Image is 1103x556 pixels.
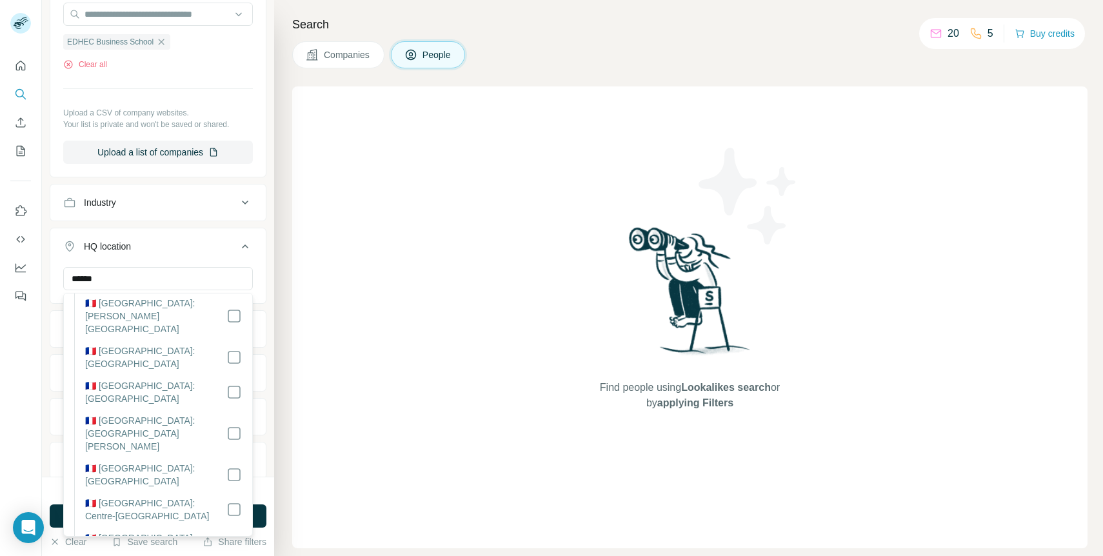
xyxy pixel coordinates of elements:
span: Companies [324,48,371,61]
p: Your list is private and won't be saved or shared. [63,119,253,130]
p: Upload a CSV of company websites. [63,107,253,119]
button: Employees (size) [50,357,266,388]
button: Quick start [10,54,31,77]
p: 20 [948,26,959,41]
button: Industry [50,187,266,218]
button: Technologies [50,401,266,432]
label: 🇫🇷 [GEOGRAPHIC_DATA]: [GEOGRAPHIC_DATA] [85,462,226,488]
button: Run search [50,504,266,528]
button: Feedback [10,284,31,308]
div: HQ location [84,240,131,253]
h4: Search [292,15,1088,34]
button: Upload a list of companies [63,141,253,164]
button: Clear [50,535,86,548]
button: Enrich CSV [10,111,31,134]
div: Open Intercom Messenger [13,512,44,543]
label: 🇫🇷 [GEOGRAPHIC_DATA]: [GEOGRAPHIC_DATA] [85,379,226,405]
span: applying Filters [657,397,733,408]
button: Share filters [203,535,266,548]
span: People [422,48,452,61]
span: EDHEC Business School [67,36,154,48]
img: Surfe Illustration - Stars [690,138,806,254]
button: Save search [112,535,177,548]
label: 🇫🇷 [GEOGRAPHIC_DATA]: [GEOGRAPHIC_DATA] [85,344,226,370]
button: Search [10,83,31,106]
label: 🇫🇷 [GEOGRAPHIC_DATA]: [GEOGRAPHIC_DATA][PERSON_NAME] [85,414,226,453]
p: 5 [988,26,993,41]
button: Annual revenue ($) [50,313,266,344]
button: Clear all [63,59,107,70]
button: Keywords [50,445,266,476]
button: Buy credits [1015,25,1075,43]
button: Dashboard [10,256,31,279]
span: Lookalikes search [681,382,771,393]
label: 🇫🇷 [GEOGRAPHIC_DATA]: [PERSON_NAME][GEOGRAPHIC_DATA] [85,297,226,335]
button: HQ location [50,231,266,267]
img: Surfe Illustration - Woman searching with binoculars [623,224,757,368]
button: Use Surfe API [10,228,31,251]
button: My lists [10,139,31,163]
div: Industry [84,196,116,209]
button: Use Surfe on LinkedIn [10,199,31,223]
label: 🇫🇷 [GEOGRAPHIC_DATA]: Centre-[GEOGRAPHIC_DATA] [85,497,226,522]
span: Find people using or by [586,380,793,411]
